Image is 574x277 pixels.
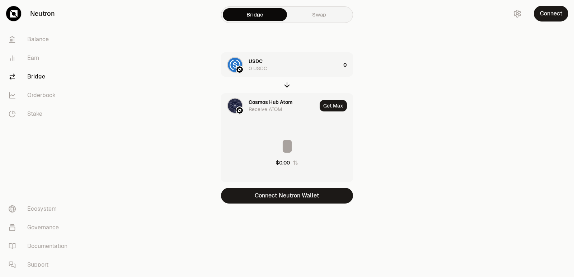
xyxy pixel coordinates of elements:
button: Connect [534,6,568,22]
div: Cosmos Hub Atom [249,99,292,106]
button: $0.00 [276,159,298,166]
button: Connect Neutron Wallet [221,188,353,204]
a: Bridge [223,8,287,21]
a: Bridge [3,67,77,86]
img: Neutron Logo [236,66,243,73]
img: USDC Logo [228,58,242,72]
a: Earn [3,49,77,67]
div: Receive ATOM [249,106,282,113]
div: USDC LogoNeutron LogoUSDC0 USDC [221,53,340,77]
a: Ecosystem [3,200,77,218]
button: Get Max [320,100,347,111]
a: Governance [3,218,77,237]
a: Stake [3,105,77,123]
div: ATOM LogoNeutron LogoCosmos Hub AtomReceive ATOM [221,94,317,118]
a: Swap [287,8,351,21]
a: Support [3,255,77,274]
div: 0 [343,53,353,77]
a: Documentation [3,237,77,255]
button: USDC LogoNeutron LogoUSDC0 USDC0 [221,53,353,77]
a: Balance [3,30,77,49]
div: $0.00 [276,159,290,166]
img: Neutron Logo [236,107,243,114]
div: 0 USDC [249,65,267,72]
a: Orderbook [3,86,77,105]
img: ATOM Logo [228,99,242,113]
div: USDC [249,58,263,65]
